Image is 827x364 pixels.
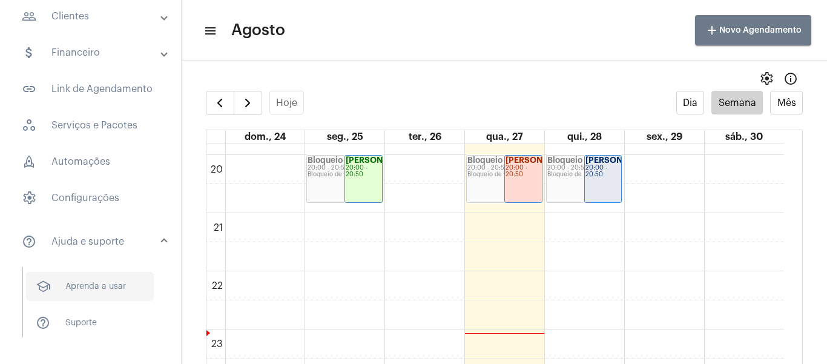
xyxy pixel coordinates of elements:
[506,165,541,178] div: 20:00 - 20:50
[484,130,526,144] a: 27 de agosto de 2025
[22,234,36,249] mat-icon: sidenav icon
[12,74,169,104] span: Link de Agendamento
[209,280,225,291] div: 22
[547,165,621,171] div: 20:00 - 20:50
[12,111,169,140] span: Serviços e Pacotes
[22,45,162,60] mat-panel-title: Financeiro
[22,154,36,169] span: sidenav icon
[22,118,36,133] span: sidenav icon
[7,222,181,261] mat-expansion-panel-header: sidenav iconAjuda e suporte
[208,164,225,175] div: 20
[7,2,181,31] mat-expansion-panel-header: sidenav iconClientes
[585,156,653,164] strong: [PERSON_NAME]
[22,191,36,205] span: sidenav icon
[346,156,413,164] strong: [PERSON_NAME]
[325,130,366,144] a: 25 de agosto de 2025
[346,165,381,178] div: 20:00 - 20:50
[203,24,216,38] mat-icon: sidenav icon
[12,147,169,176] span: Automações
[467,171,541,178] div: Bloqueio de agenda
[308,165,381,171] div: 20:00 - 20:50
[26,308,154,337] span: Suporte
[22,45,36,60] mat-icon: sidenav icon
[206,91,234,115] button: Semana Anterior
[308,156,343,164] strong: Bloqueio
[770,91,803,114] button: Mês
[705,23,719,38] mat-icon: add
[36,279,50,294] span: sidenav icon
[547,171,621,178] div: Bloqueio de agenda
[269,91,305,114] button: Hoje
[644,130,685,144] a: 29 de agosto de 2025
[705,26,802,35] span: Novo Agendamento
[22,9,162,24] mat-panel-title: Clientes
[7,261,181,354] div: sidenav iconAjuda e suporte
[565,130,604,144] a: 28 de agosto de 2025
[308,171,381,178] div: Bloqueio de agenda
[26,272,154,301] span: Aprenda a usar
[209,339,225,349] div: 23
[676,91,705,114] button: Dia
[406,130,444,144] a: 26 de agosto de 2025
[547,156,582,164] strong: Bloqueio
[754,67,779,91] button: settings
[695,15,811,45] button: Novo Agendamento
[779,67,803,91] button: Info
[22,82,36,96] mat-icon: sidenav icon
[585,165,621,178] div: 20:00 - 20:50
[467,156,502,164] strong: Bloqueio
[22,234,162,249] mat-panel-title: Ajuda e suporte
[723,130,765,144] a: 30 de agosto de 2025
[211,222,225,233] div: 21
[242,130,288,144] a: 24 de agosto de 2025
[12,184,169,213] span: Configurações
[759,71,774,86] span: settings
[783,71,798,86] mat-icon: Info
[231,21,285,40] span: Agosto
[234,91,262,115] button: Próximo Semana
[467,165,541,171] div: 20:00 - 20:50
[36,316,50,330] mat-icon: sidenav icon
[711,91,763,114] button: Semana
[22,9,36,24] mat-icon: sidenav icon
[7,38,181,67] mat-expansion-panel-header: sidenav iconFinanceiro
[506,156,581,164] strong: [PERSON_NAME]...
